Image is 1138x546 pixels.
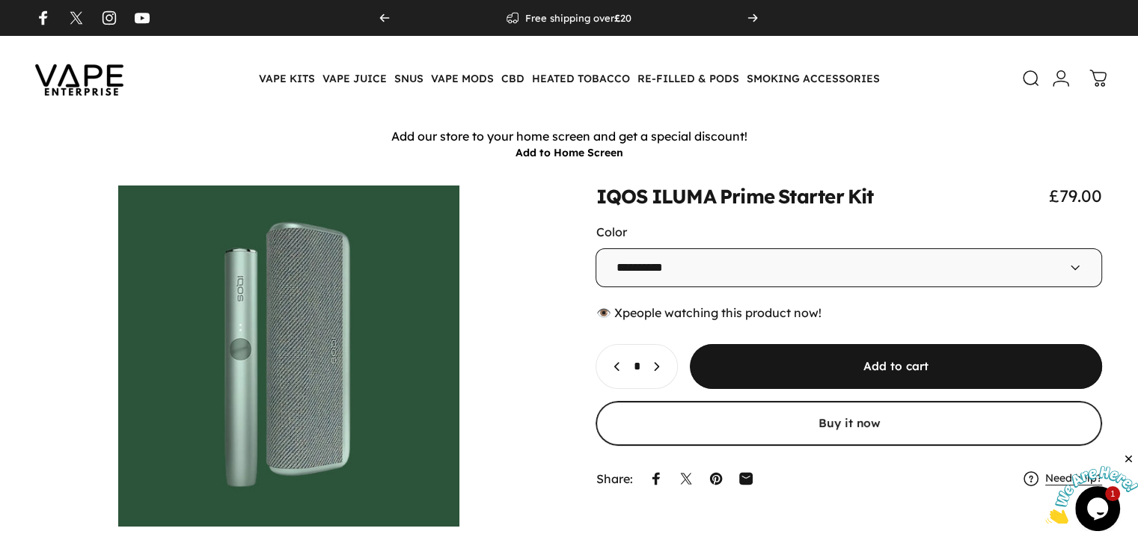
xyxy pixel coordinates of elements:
[391,63,427,94] summary: SNUS
[596,224,626,239] label: Color
[643,345,677,388] button: Increase quantity for IQOS ILUMA Prime Starter Kit
[596,187,647,206] animate-element: IQOS
[634,63,743,94] summary: RE-FILLED & PODS
[596,401,1102,446] button: Buy it now
[690,344,1102,389] button: Add to cart
[596,473,632,485] p: Share:
[255,63,319,94] summary: VAPE KITS
[1082,62,1115,95] a: 0 items
[596,345,631,388] button: Decrease quantity for IQOS ILUMA Prime Starter Kit
[528,63,634,94] summary: HEATED TOBACCO
[319,63,391,94] summary: VAPE JUICE
[743,63,884,94] summary: SMOKING ACCESSORIES
[596,305,1102,320] div: 👁️ people watching this product now!
[524,12,631,24] p: Free shipping over 20
[720,187,774,206] animate-element: Prime
[516,146,623,159] button: Add to Home Screen
[1049,185,1102,206] span: £79.00
[614,12,620,24] strong: £
[36,185,542,527] media-gallery: Gallery Viewer
[4,129,1134,144] p: Add our store to your home screen and get a special discount!
[1045,453,1138,524] iframe: chat widget
[498,63,528,94] summary: CBD
[36,185,542,527] button: Open media 1 in modal
[848,187,874,206] animate-element: Kit
[652,187,716,206] animate-element: ILUMA
[427,63,498,94] summary: VAPE MODS
[778,187,844,206] animate-element: Starter
[12,43,147,114] img: Vape Enterprise
[255,63,884,94] nav: Primary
